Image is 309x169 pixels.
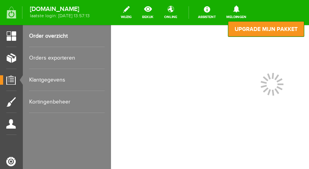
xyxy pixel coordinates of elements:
[30,7,90,11] strong: [DOMAIN_NAME]
[137,4,158,21] a: bekijk
[29,47,105,69] a: Orders exporteren
[159,4,182,21] a: online
[29,91,105,113] a: Kortingenbeheer
[222,4,251,21] a: Meldingen
[228,21,304,37] a: upgrade mijn pakket
[30,14,90,18] span: laatste login: [DATE] 13:57:13
[116,4,136,21] a: wijzig
[29,69,105,91] a: Klantgegevens
[193,4,220,21] a: Assistent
